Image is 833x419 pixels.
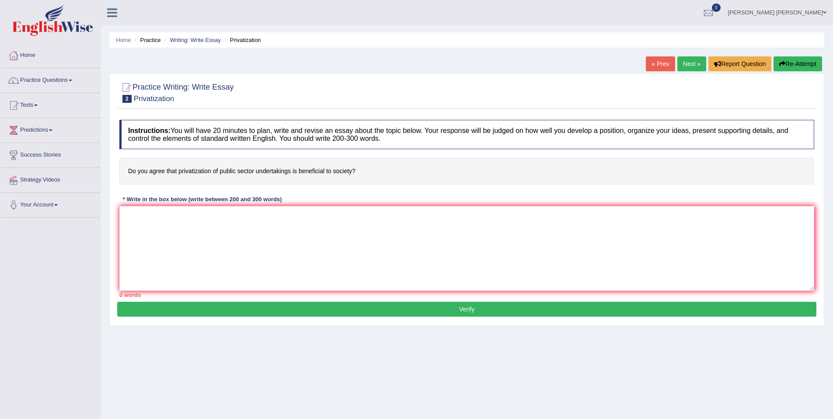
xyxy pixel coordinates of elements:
[128,127,171,134] b: Instructions:
[119,196,285,204] div: * Write in the box below (write between 200 and 300 words)
[708,56,771,71] button: Report Question
[677,56,706,71] a: Next »
[0,118,100,140] a: Predictions
[0,68,100,90] a: Practice Questions
[119,81,234,103] h2: Practice Writing: Write Essay
[132,36,160,44] li: Practice
[712,3,721,12] span: 0
[122,95,132,103] span: 2
[0,43,100,65] a: Home
[0,193,100,215] a: Your Account
[0,93,100,115] a: Tests
[116,37,131,43] a: Home
[117,302,816,317] button: Verify
[119,158,814,185] h4: Do you agree that privatization of public sector undertakings is beneficial to society?
[119,120,814,149] h4: You will have 20 minutes to plan, write and revise an essay about the topic below. Your response ...
[774,56,822,71] button: Re-Attempt
[134,94,174,103] small: Privatization
[223,36,261,44] li: Privatization
[119,291,814,299] div: 0 words
[0,143,100,165] a: Success Stories
[0,168,100,190] a: Strategy Videos
[170,37,221,43] a: Writing: Write Essay
[646,56,675,71] a: « Prev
